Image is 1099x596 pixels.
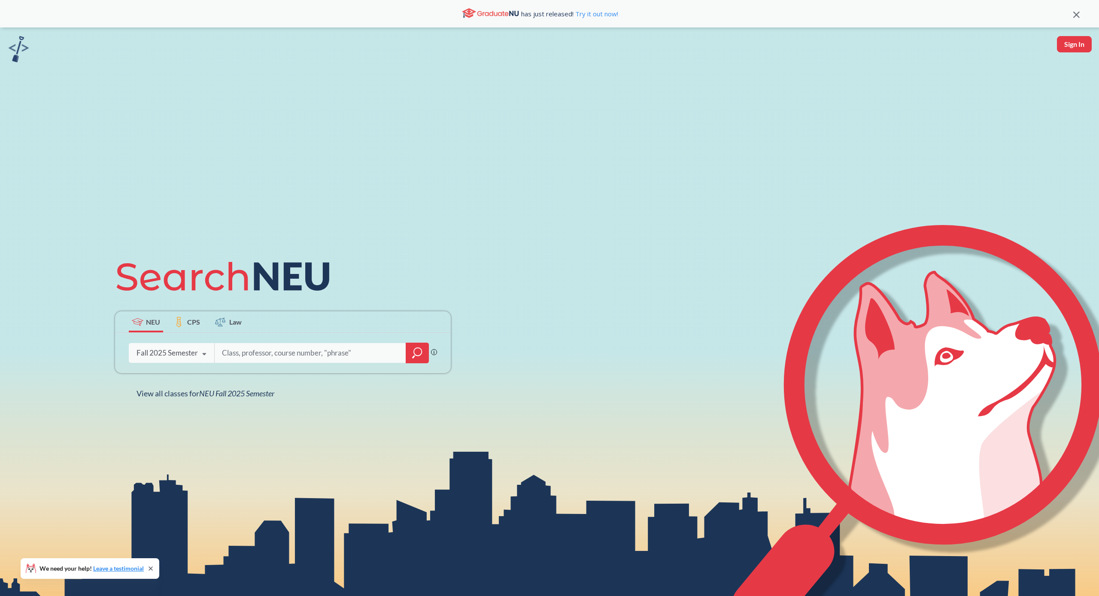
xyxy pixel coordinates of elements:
div: Fall 2025 Semester [137,348,198,358]
span: View all classes for [137,389,274,398]
a: Leave a testimonial [93,565,144,572]
a: Try it out now! [574,9,618,18]
span: Law [229,317,242,327]
div: magnifying glass [406,343,429,363]
span: NEU Fall 2025 Semester [199,389,274,398]
span: has just released! [521,9,618,18]
img: sandbox logo [9,36,29,62]
button: Sign In [1057,36,1092,52]
span: CPS [187,317,200,327]
a: sandbox logo [9,36,29,65]
svg: magnifying glass [412,347,422,359]
span: We need your help! [39,566,144,572]
span: NEU [146,317,160,327]
input: Class, professor, course number, "phrase" [221,344,400,362]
